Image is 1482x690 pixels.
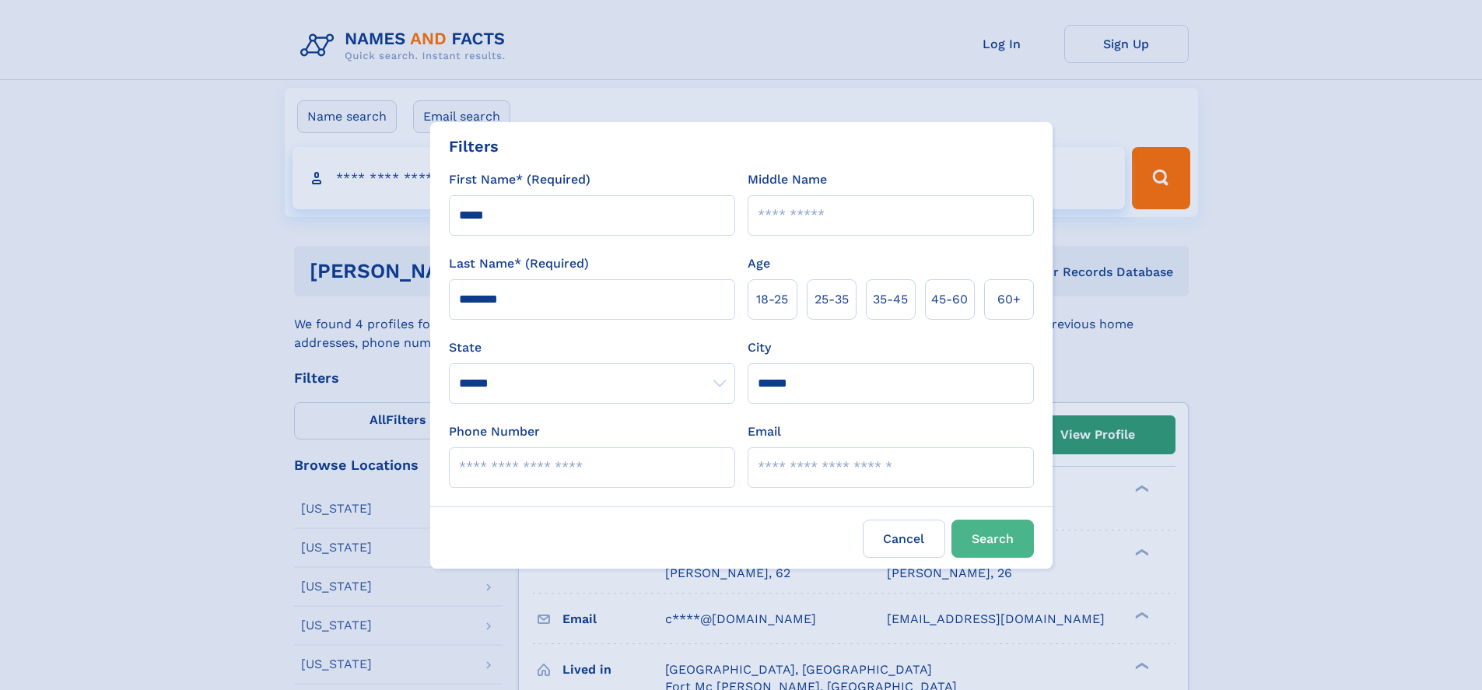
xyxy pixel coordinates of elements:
[997,290,1021,309] span: 60+
[863,520,945,558] label: Cancel
[449,135,499,158] div: Filters
[815,290,849,309] span: 25‑35
[449,170,590,189] label: First Name* (Required)
[748,254,770,273] label: Age
[748,338,771,357] label: City
[873,290,908,309] span: 35‑45
[931,290,968,309] span: 45‑60
[449,338,735,357] label: State
[748,170,827,189] label: Middle Name
[756,290,788,309] span: 18‑25
[449,422,540,441] label: Phone Number
[748,422,781,441] label: Email
[449,254,589,273] label: Last Name* (Required)
[951,520,1034,558] button: Search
